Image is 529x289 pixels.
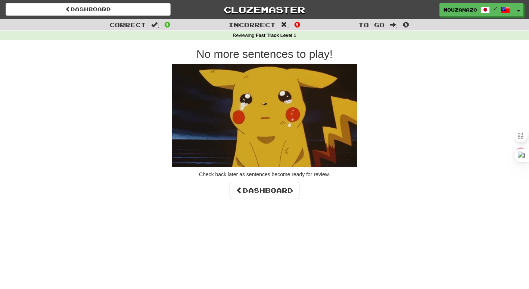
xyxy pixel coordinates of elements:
[256,33,296,38] strong: Fast Track Level 1
[172,64,357,167] img: sad-pikachu.gif
[494,6,497,11] span: /
[403,20,409,29] span: 0
[52,48,477,60] h2: No more sentences to play!
[6,3,171,16] a: Dashboard
[230,182,299,199] a: Dashboard
[182,3,347,16] a: Clozemaster
[294,20,301,29] span: 0
[390,22,398,28] span: :
[439,3,514,16] a: Mouzana20 /
[164,20,171,29] span: 0
[109,21,146,28] span: Correct
[358,21,385,28] span: To go
[444,6,477,13] span: Mouzana20
[228,21,276,28] span: Incorrect
[151,22,159,28] span: :
[52,171,477,178] p: Check back later as sentences become ready for review.
[281,22,289,28] span: :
